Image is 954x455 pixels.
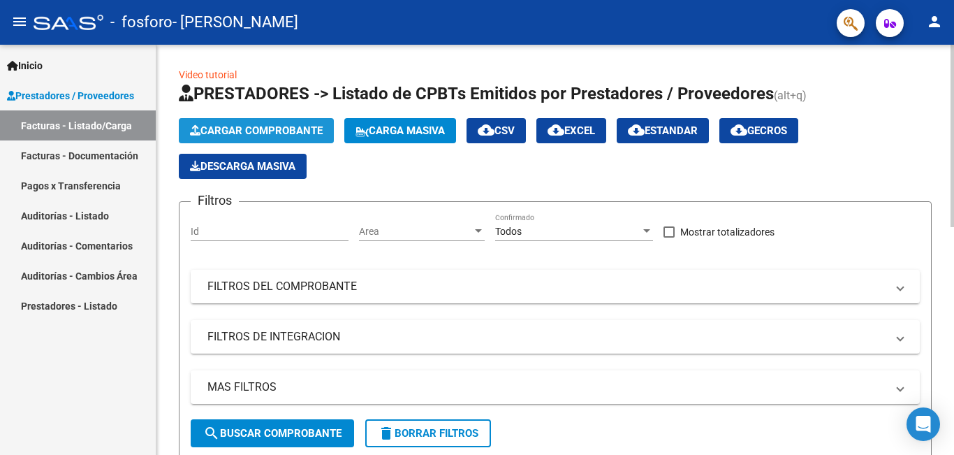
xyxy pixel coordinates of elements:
[355,124,445,137] span: Carga Masiva
[110,7,173,38] span: - fosforo
[7,88,134,103] span: Prestadores / Proveedores
[203,425,220,442] mat-icon: search
[628,124,698,137] span: Estandar
[190,160,295,173] span: Descarga Masiva
[191,370,920,404] mat-expansion-panel-header: MAS FILTROS
[179,84,774,103] span: PRESTADORES -> Listado de CPBTs Emitidos por Prestadores / Proveedores
[179,154,307,179] app-download-masive: Descarga masiva de comprobantes (adjuntos)
[179,154,307,179] button: Descarga Masiva
[774,89,807,102] span: (alt+q)
[495,226,522,237] span: Todos
[628,122,645,138] mat-icon: cloud_download
[926,13,943,30] mat-icon: person
[359,226,472,238] span: Area
[207,380,886,395] mat-panel-title: MAS FILTROS
[680,224,775,240] span: Mostrar totalizadores
[731,122,747,138] mat-icon: cloud_download
[7,58,43,73] span: Inicio
[617,118,709,143] button: Estandar
[907,407,940,441] div: Open Intercom Messenger
[203,427,342,440] span: Buscar Comprobante
[207,279,886,294] mat-panel-title: FILTROS DEL COMPROBANTE
[548,124,595,137] span: EXCEL
[536,118,606,143] button: EXCEL
[378,425,395,442] mat-icon: delete
[548,122,564,138] mat-icon: cloud_download
[207,329,886,345] mat-panel-title: FILTROS DE INTEGRACION
[191,191,239,210] h3: Filtros
[179,118,334,143] button: Cargar Comprobante
[731,124,787,137] span: Gecros
[478,122,494,138] mat-icon: cloud_download
[191,320,920,354] mat-expansion-panel-header: FILTROS DE INTEGRACION
[344,118,456,143] button: Carga Masiva
[378,427,478,440] span: Borrar Filtros
[179,69,237,80] a: Video tutorial
[719,118,798,143] button: Gecros
[467,118,526,143] button: CSV
[190,124,323,137] span: Cargar Comprobante
[365,419,491,447] button: Borrar Filtros
[191,270,920,303] mat-expansion-panel-header: FILTROS DEL COMPROBANTE
[191,419,354,447] button: Buscar Comprobante
[11,13,28,30] mat-icon: menu
[478,124,515,137] span: CSV
[173,7,298,38] span: - [PERSON_NAME]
